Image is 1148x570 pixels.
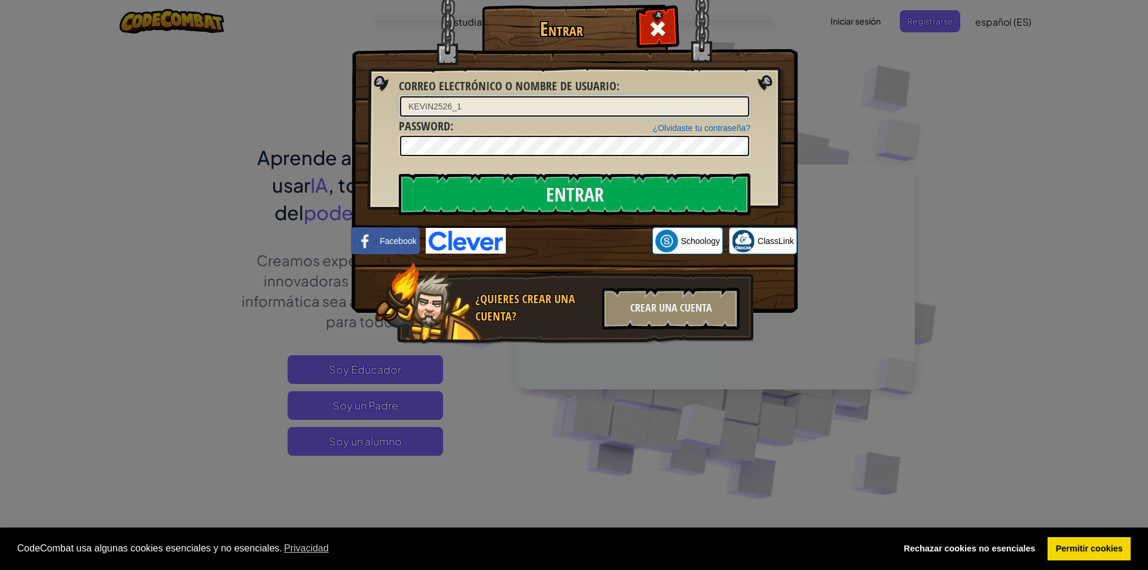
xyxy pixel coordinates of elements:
[896,537,1043,561] a: deny cookies
[602,288,740,330] div: Crear una cuenta
[732,230,755,252] img: classlink-logo-small.png
[655,230,678,252] img: schoology.png
[399,173,750,215] input: Entrar
[653,123,750,133] a: ¿Olvidaste tu contraseña?
[758,235,794,247] span: ClassLink
[426,228,506,254] img: clever-logo-blue.png
[354,230,377,252] img: facebook_small.png
[506,228,652,254] iframe: Botón Iniciar sesión con Google
[399,118,450,134] span: Password
[399,118,453,135] label: :
[485,19,637,39] h1: Entrar
[681,235,720,247] span: Schoology
[399,78,619,95] label: :
[1048,537,1131,561] a: allow cookies
[475,291,595,325] div: ¿Quieres crear una cuenta?
[399,78,616,94] span: Correo electrónico o nombre de usuario
[380,235,416,247] span: Facebook
[282,539,331,557] a: learn more about cookies
[17,539,886,557] span: CodeCombat usa algunas cookies esenciales y no esenciales.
